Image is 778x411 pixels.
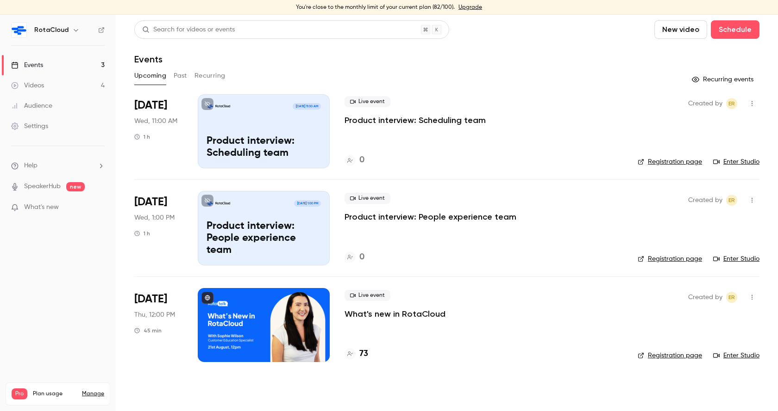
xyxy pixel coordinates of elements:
button: Schedule [711,20,759,39]
a: SpeakerHub [24,182,61,191]
span: ER [728,195,735,206]
span: Live event [345,96,390,107]
span: What's new [24,202,59,212]
span: ER [728,98,735,109]
span: Wed, 11:00 AM [134,117,177,126]
span: [DATE] [134,292,167,307]
h4: 0 [359,251,364,264]
div: 45 min [134,327,162,334]
span: [DATE] [134,98,167,113]
span: Thu, 12:00 PM [134,310,175,319]
li: help-dropdown-opener [11,161,105,171]
a: Registration page [638,157,702,166]
a: Manage [82,390,104,398]
a: Enter Studio [713,157,759,166]
span: [DATE] 11:00 AM [293,103,320,110]
a: Product interview: Scheduling teamRotaCloud[DATE] 11:00 AMProduct interview: Scheduling team [198,94,330,168]
a: Registration page [638,254,702,264]
span: Ethan Rylett [726,195,737,206]
a: Enter Studio [713,351,759,360]
a: 0 [345,251,364,264]
h6: RotaCloud [34,25,69,35]
span: Created by [688,195,722,206]
h4: 0 [359,154,364,166]
span: Ethan Rylett [726,98,737,109]
span: Created by [688,98,722,109]
div: Audience [11,101,52,110]
p: RotaCloud [215,104,230,109]
h1: Events [134,54,163,65]
span: Plan usage [33,390,76,398]
div: Aug 20 Wed, 1:00 PM (Europe/London) [134,191,183,265]
button: New video [654,20,707,39]
span: new [66,182,85,191]
a: What's new in RotaCloud [345,308,445,319]
img: RotaCloud [12,23,26,37]
button: Upcoming [134,68,166,83]
span: Live event [345,290,390,301]
span: Help [24,161,38,171]
a: Product interview: People experience teamRotaCloud[DATE] 1:00 PMProduct interview: People experie... [198,191,330,265]
button: Past [174,68,187,83]
a: Product interview: Scheduling team [345,115,486,126]
div: Aug 21 Thu, 12:00 PM (Europe/London) [134,288,183,362]
div: Search for videos or events [142,25,235,35]
div: Events [11,61,43,70]
span: ER [728,292,735,303]
div: 1 h [134,133,150,141]
a: Product interview: People experience team [345,211,516,222]
div: Settings [11,122,48,131]
h4: 73 [359,348,368,360]
span: [DATE] 1:00 PM [294,200,320,207]
button: Recurring events [688,72,759,87]
p: RotaCloud [215,201,230,206]
span: [DATE] [134,195,167,209]
span: Pro [12,388,27,399]
div: 1 h [134,230,150,237]
button: Recurring [194,68,226,83]
a: Registration page [638,351,702,360]
p: Product interview: Scheduling team [207,135,321,159]
a: Upgrade [458,4,482,11]
div: Aug 20 Wed, 11:00 AM (Europe/London) [134,94,183,168]
span: Created by [688,292,722,303]
a: 73 [345,348,368,360]
span: Ethan Rylett [726,292,737,303]
a: 0 [345,154,364,166]
div: Videos [11,81,44,90]
a: Enter Studio [713,254,759,264]
span: Wed, 1:00 PM [134,213,175,222]
p: Product interview: People experience team [207,221,321,256]
span: Live event [345,193,390,204]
